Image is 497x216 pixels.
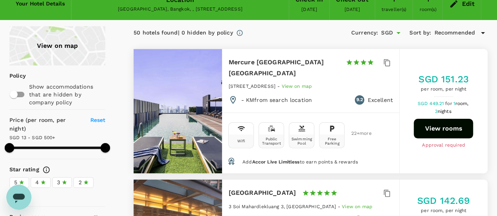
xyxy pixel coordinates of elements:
[291,137,312,145] div: Swimming Pool
[241,96,312,104] p: - KM from search location
[338,204,342,209] span: -
[417,101,445,106] span: SGD 449.21
[242,159,358,165] span: Add to earn points & rewards
[57,178,60,187] span: 3
[6,185,31,210] iframe: Button to launch messaging window
[435,109,452,114] span: 3
[321,137,343,145] div: Free Parking
[434,29,475,37] span: Recommended
[134,29,233,37] div: 50 hotels found | 0 hidden by policy
[78,5,282,13] div: [GEOGRAPHIC_DATA], Bangkok, , [STREET_ADDRESS]
[9,135,55,140] span: SGD 13 - SGD 500+
[414,119,473,138] button: View rooms
[418,85,469,93] span: per room, per night
[252,159,299,165] span: Accor Live Limitless
[351,131,363,136] span: 22 + more
[301,7,317,12] span: [DATE]
[453,101,469,106] span: 1
[351,29,378,37] h6: Currency :
[281,83,312,89] span: View on map
[9,116,81,133] h6: Price (per room, per night)
[455,101,469,106] span: room,
[445,101,453,106] span: for
[260,137,282,145] div: Public Transport
[417,207,470,215] span: per room, per night
[14,178,17,187] span: 5
[342,204,372,209] span: View on map
[228,187,296,198] h6: [GEOGRAPHIC_DATA]
[342,203,372,209] a: View on map
[409,29,431,37] h6: Sort by :
[9,165,39,174] h6: Star rating
[228,83,275,89] span: [STREET_ADDRESS]
[418,73,469,85] h5: SGD 151.23
[228,57,339,79] h6: Mercure [GEOGRAPHIC_DATA] [GEOGRAPHIC_DATA]
[35,178,39,187] span: 4
[228,204,336,209] span: 3 Soi Mahardlekluang 3, [GEOGRAPHIC_DATA]
[419,7,436,12] span: room(s)
[367,96,392,104] p: Excellent
[90,117,106,123] span: Reset
[356,96,363,104] span: 9.2
[29,83,105,106] p: Show accommodations that are hidden by company policy
[381,7,407,12] span: traveller(s)
[438,109,451,114] span: nights
[393,27,404,38] button: Open
[417,194,470,207] h5: SGD 142.69
[78,178,81,187] span: 2
[422,142,465,149] span: Approval required
[281,83,312,89] a: View on map
[9,26,105,65] a: View on map
[277,83,281,89] span: -
[344,7,360,12] span: [DATE]
[9,72,15,80] p: Policy
[237,139,246,143] div: Wifi
[42,166,50,174] svg: Star ratings are awarded to properties to represent the quality of services, facilities, and amen...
